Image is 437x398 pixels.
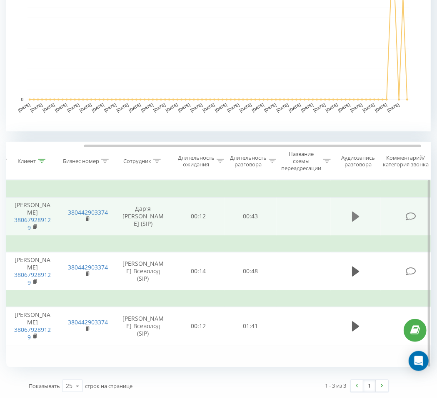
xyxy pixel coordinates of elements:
[251,102,265,113] text: [DATE]
[152,102,166,113] text: [DATE]
[363,380,376,392] a: 1
[337,102,351,113] text: [DATE]
[15,271,51,286] a: 380679289129
[387,102,400,113] text: [DATE]
[140,102,154,113] text: [DATE]
[382,154,430,168] div: Комментарий/категория звонка
[85,382,132,390] span: строк на странице
[128,102,142,113] text: [DATE]
[15,216,51,231] a: 380679289129
[172,198,225,236] td: 00:12
[202,102,216,113] text: [DATE]
[68,318,108,326] a: 380442903374
[172,307,225,345] td: 00:12
[67,102,80,113] text: [DATE]
[114,198,172,236] td: Дар'я [PERSON_NAME] (SIP)
[409,351,429,371] div: Open Intercom Messenger
[177,102,191,113] text: [DATE]
[6,252,60,290] td: [PERSON_NAME]
[165,102,179,113] text: [DATE]
[116,102,130,113] text: [DATE]
[79,102,92,113] text: [DATE]
[6,198,60,236] td: [PERSON_NAME]
[190,102,203,113] text: [DATE]
[362,102,376,113] text: [DATE]
[17,102,31,113] text: [DATE]
[239,102,252,113] text: [DATE]
[172,252,225,290] td: 00:14
[178,154,215,168] div: Длительность ожидания
[15,326,51,341] a: 380679289129
[374,102,388,113] text: [DATE]
[17,158,36,165] div: Клиент
[288,102,302,113] text: [DATE]
[66,382,72,390] div: 25
[225,198,277,236] td: 00:43
[214,102,228,113] text: [DATE]
[63,158,99,165] div: Бизнес номер
[276,102,290,113] text: [DATE]
[103,102,117,113] text: [DATE]
[21,97,23,102] text: 0
[325,102,339,113] text: [DATE]
[338,154,378,168] div: Аудиозапись разговора
[123,158,151,165] div: Сотрудник
[263,102,277,113] text: [DATE]
[300,102,314,113] text: [DATE]
[114,307,172,345] td: [PERSON_NAME] Всеволод (SIP)
[350,102,363,113] text: [DATE]
[325,381,347,390] div: 1 - 3 из 3
[225,252,277,290] td: 00:48
[281,151,321,172] div: Название схемы переадресации
[91,102,105,113] text: [DATE]
[227,102,240,113] text: [DATE]
[42,102,56,113] text: [DATE]
[114,252,172,290] td: [PERSON_NAME] Всеволод (SIP)
[29,382,60,390] span: Показывать
[313,102,327,113] text: [DATE]
[68,208,108,216] a: 380442903374
[6,307,60,345] td: [PERSON_NAME]
[68,263,108,271] a: 380442903374
[230,154,267,168] div: Длительность разговора
[54,102,68,113] text: [DATE]
[30,102,43,113] text: [DATE]
[225,307,277,345] td: 01:41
